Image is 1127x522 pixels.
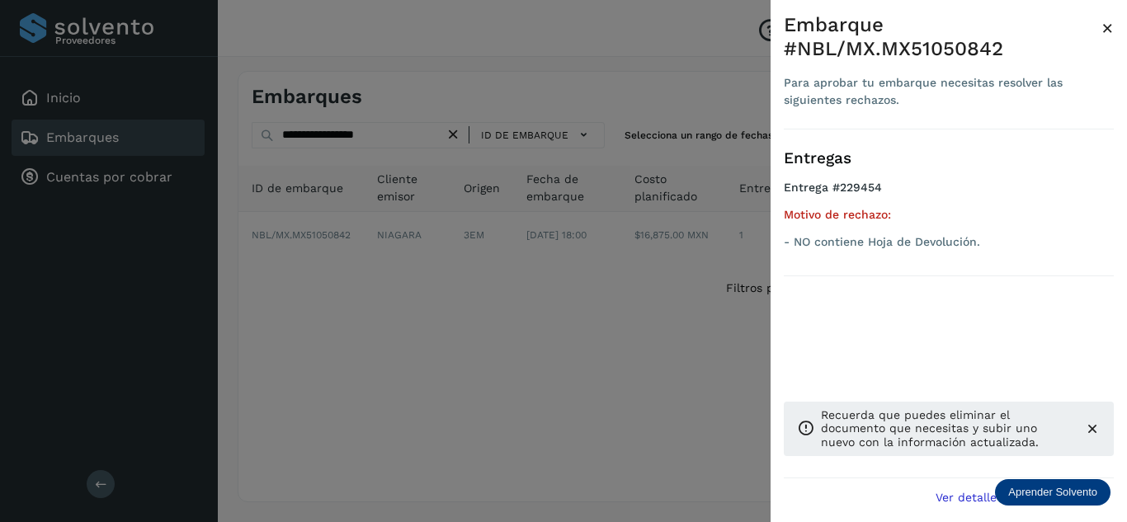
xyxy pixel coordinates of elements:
h5: Motivo de rechazo: [784,208,1114,222]
h3: Entregas [784,149,1114,168]
div: Embarque #NBL/MX.MX51050842 [784,13,1101,61]
button: Ver detalle de embarque [926,478,1114,515]
p: Recuerda que puedes eliminar el documento que necesitas y subir uno nuevo con la información actu... [821,408,1071,449]
p: - NO contiene Hoja de Devolución. [784,235,1114,249]
div: Para aprobar tu embarque necesitas resolver las siguientes rechazos. [784,74,1101,109]
p: Aprender Solvento [1008,486,1097,499]
span: Ver detalle de embarque [936,491,1077,503]
h4: Entrega #229454 [784,181,1114,208]
div: Aprender Solvento [995,479,1110,506]
button: Close [1101,13,1114,43]
span: × [1101,16,1114,40]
